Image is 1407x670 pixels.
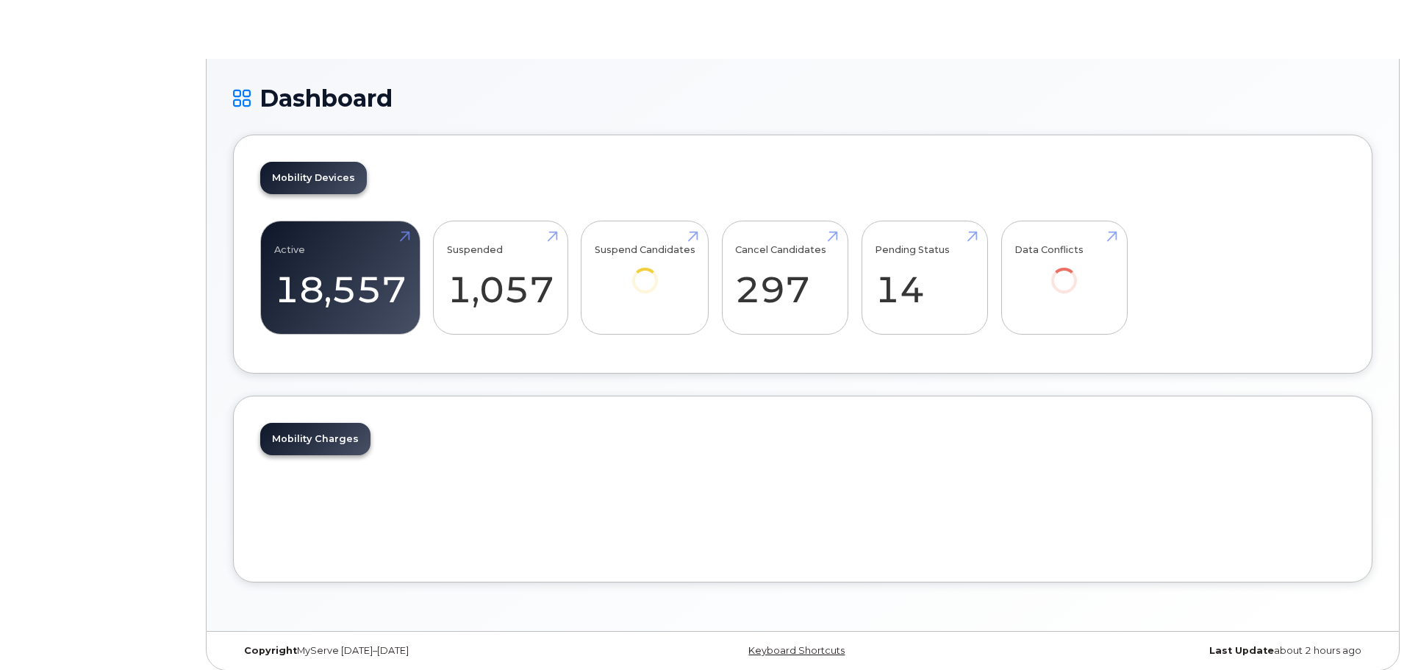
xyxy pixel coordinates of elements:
a: Cancel Candidates 297 [735,229,834,327]
a: Active 18,557 [274,229,407,327]
a: Keyboard Shortcuts [748,645,845,656]
strong: Copyright [244,645,297,656]
a: Suspend Candidates [595,229,695,314]
h1: Dashboard [233,85,1372,111]
a: Pending Status 14 [875,229,974,327]
strong: Last Update [1209,645,1274,656]
a: Mobility Devices [260,162,367,194]
a: Suspended 1,057 [447,229,554,327]
div: MyServe [DATE]–[DATE] [233,645,613,657]
a: Data Conflicts [1014,229,1114,314]
div: about 2 hours ago [992,645,1372,657]
a: Mobility Charges [260,423,370,455]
